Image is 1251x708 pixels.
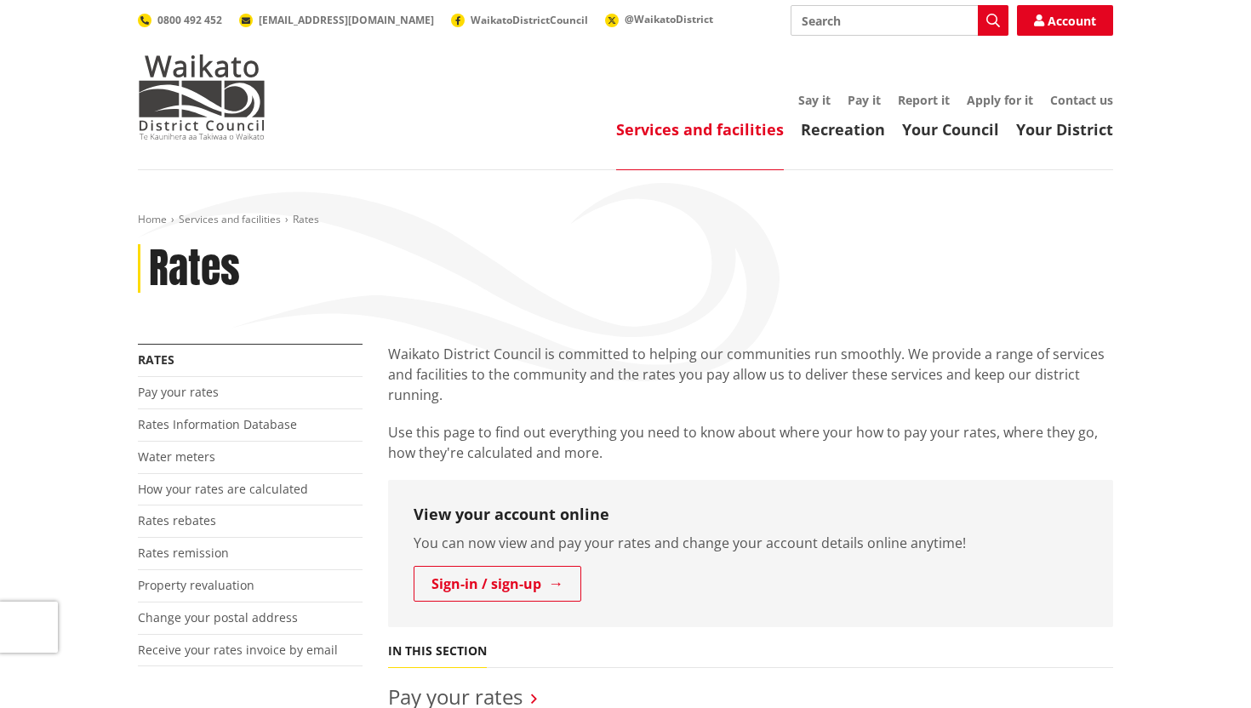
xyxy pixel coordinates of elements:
[1050,92,1113,108] a: Contact us
[898,92,950,108] a: Report it
[388,422,1113,463] p: Use this page to find out everything you need to know about where your how to pay your rates, whe...
[138,384,219,400] a: Pay your rates
[848,92,881,108] a: Pay it
[791,5,1008,36] input: Search input
[138,609,298,625] a: Change your postal address
[1017,5,1113,36] a: Account
[138,212,167,226] a: Home
[414,505,1088,524] h3: View your account online
[798,92,831,108] a: Say it
[157,13,222,27] span: 0800 492 452
[138,481,308,497] a: How your rates are calculated
[414,533,1088,553] p: You can now view and pay your rates and change your account details online anytime!
[149,244,240,294] h1: Rates
[138,13,222,27] a: 0800 492 452
[239,13,434,27] a: [EMAIL_ADDRESS][DOMAIN_NAME]
[138,54,266,140] img: Waikato District Council - Te Kaunihera aa Takiwaa o Waikato
[179,212,281,226] a: Services and facilities
[259,13,434,27] span: [EMAIL_ADDRESS][DOMAIN_NAME]
[138,213,1113,227] nav: breadcrumb
[388,644,487,659] h5: In this section
[138,351,174,368] a: Rates
[967,92,1033,108] a: Apply for it
[138,642,338,658] a: Receive your rates invoice by email
[471,13,588,27] span: WaikatoDistrictCouncil
[138,545,229,561] a: Rates remission
[605,12,713,26] a: @WaikatoDistrict
[902,119,999,140] a: Your Council
[801,119,885,140] a: Recreation
[138,448,215,465] a: Water meters
[616,119,784,140] a: Services and facilities
[625,12,713,26] span: @WaikatoDistrict
[414,566,581,602] a: Sign-in / sign-up
[138,577,254,593] a: Property revaluation
[138,512,216,528] a: Rates rebates
[1016,119,1113,140] a: Your District
[293,212,319,226] span: Rates
[388,344,1113,405] p: Waikato District Council is committed to helping our communities run smoothly. We provide a range...
[451,13,588,27] a: WaikatoDistrictCouncil
[138,416,297,432] a: Rates Information Database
